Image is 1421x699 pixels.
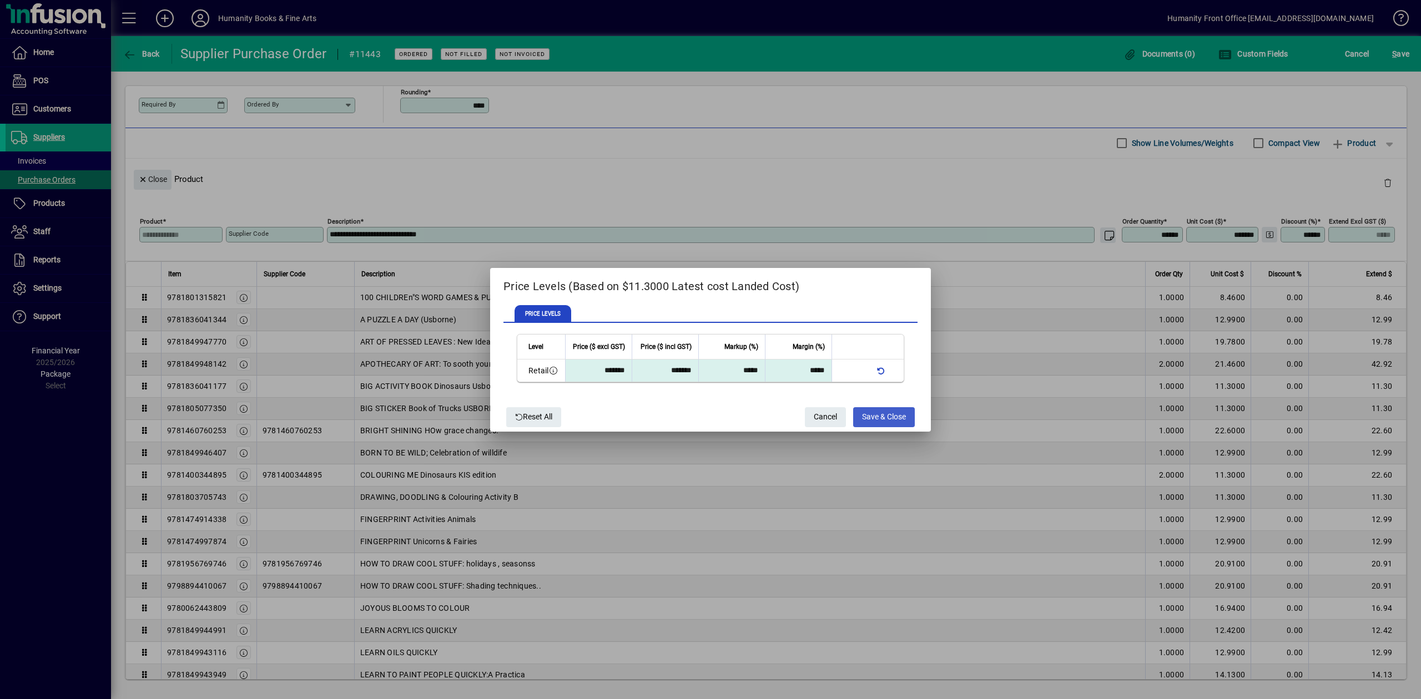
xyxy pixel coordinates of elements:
[528,341,543,353] span: Level
[517,359,565,382] td: Retail
[814,408,837,426] span: Cancel
[853,407,915,427] button: Save & Close
[641,341,692,353] span: Price ($ incl GST)
[506,407,561,427] button: Reset All
[515,305,571,323] span: PRICE LEVELS
[793,341,825,353] span: Margin (%)
[805,407,846,427] button: Cancel
[573,341,625,353] span: Price ($ excl GST)
[724,341,758,353] span: Markup (%)
[490,268,931,300] h2: Price Levels (Based on $11.3000 Latest cost Landed Cost)
[862,408,906,426] span: Save & Close
[515,408,552,426] span: Reset All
